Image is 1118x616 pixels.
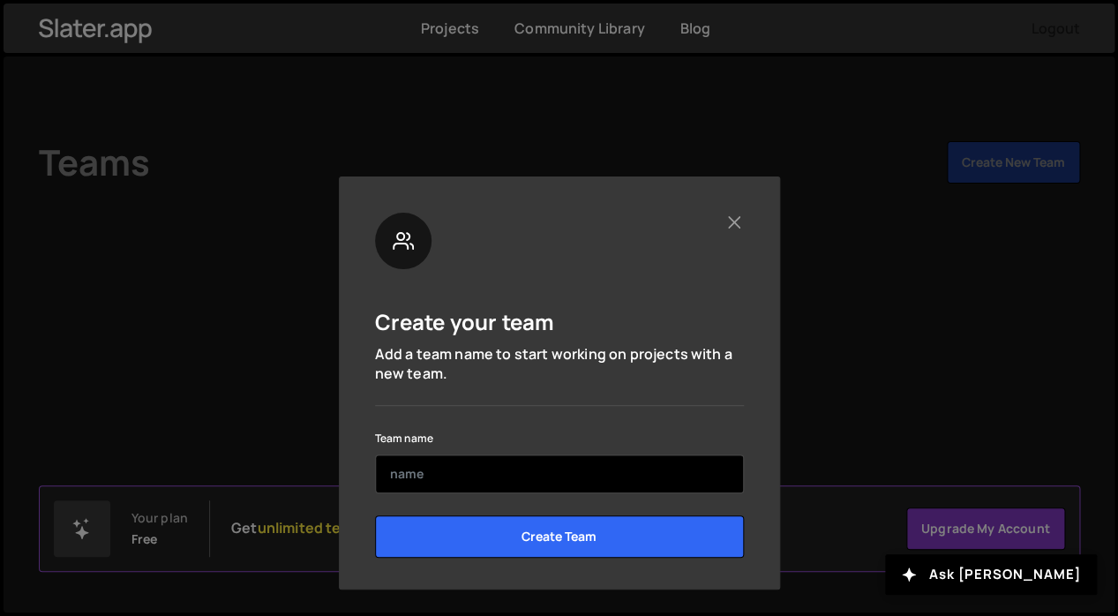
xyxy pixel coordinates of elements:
input: Create Team [375,515,744,558]
h5: Create your team [375,308,555,335]
button: Ask [PERSON_NAME] [885,554,1097,595]
p: Add a team name to start working on projects with a new team. [375,344,744,384]
label: Team name [375,430,433,447]
input: name [375,454,744,493]
button: Close [725,213,744,231]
